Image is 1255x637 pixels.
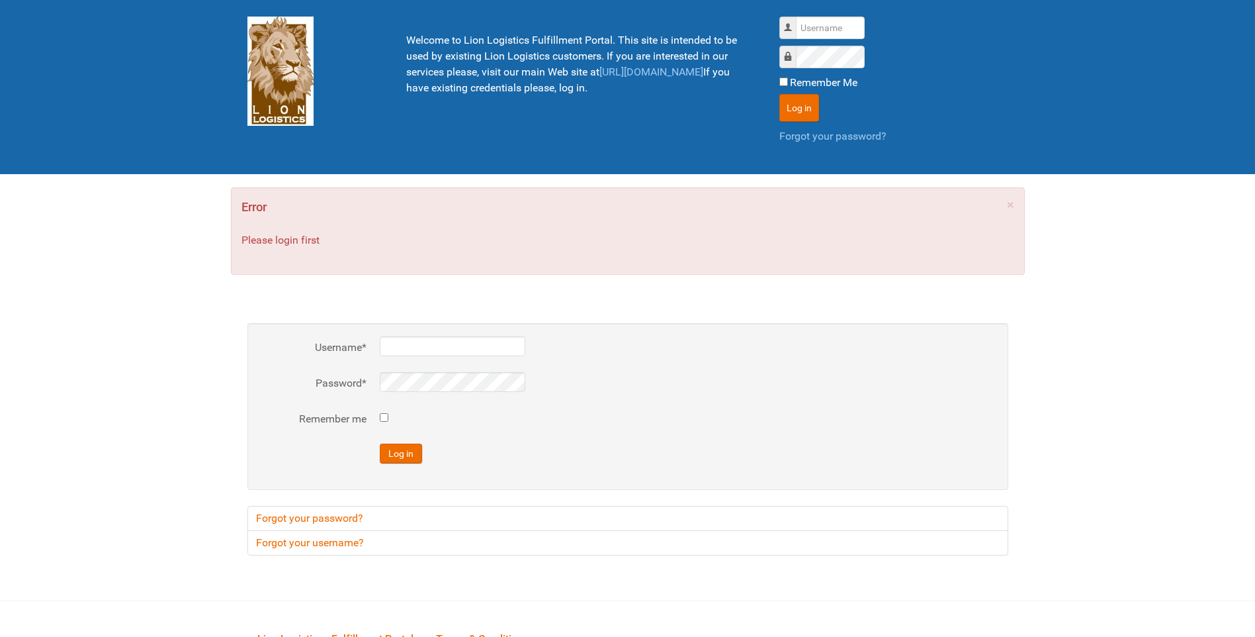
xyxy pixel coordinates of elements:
[779,130,887,142] a: Forgot your password?
[241,232,1014,248] p: Please login first
[247,530,1008,556] a: Forgot your username?
[261,375,367,391] label: Password
[247,17,314,126] img: Lion Logistics
[790,75,857,91] label: Remember Me
[599,66,703,78] a: [URL][DOMAIN_NAME]
[406,32,746,96] p: Welcome to Lion Logistics Fulfillment Portal. This site is intended to be used by existing Lion L...
[261,340,367,356] label: Username
[241,198,1014,217] h4: Error
[247,64,314,77] a: Lion Logistics
[1007,198,1014,211] a: ×
[796,17,865,39] input: Username
[380,444,422,464] button: Log in
[247,506,1008,531] a: Forgot your password?
[779,94,819,122] button: Log in
[261,411,367,427] label: Remember me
